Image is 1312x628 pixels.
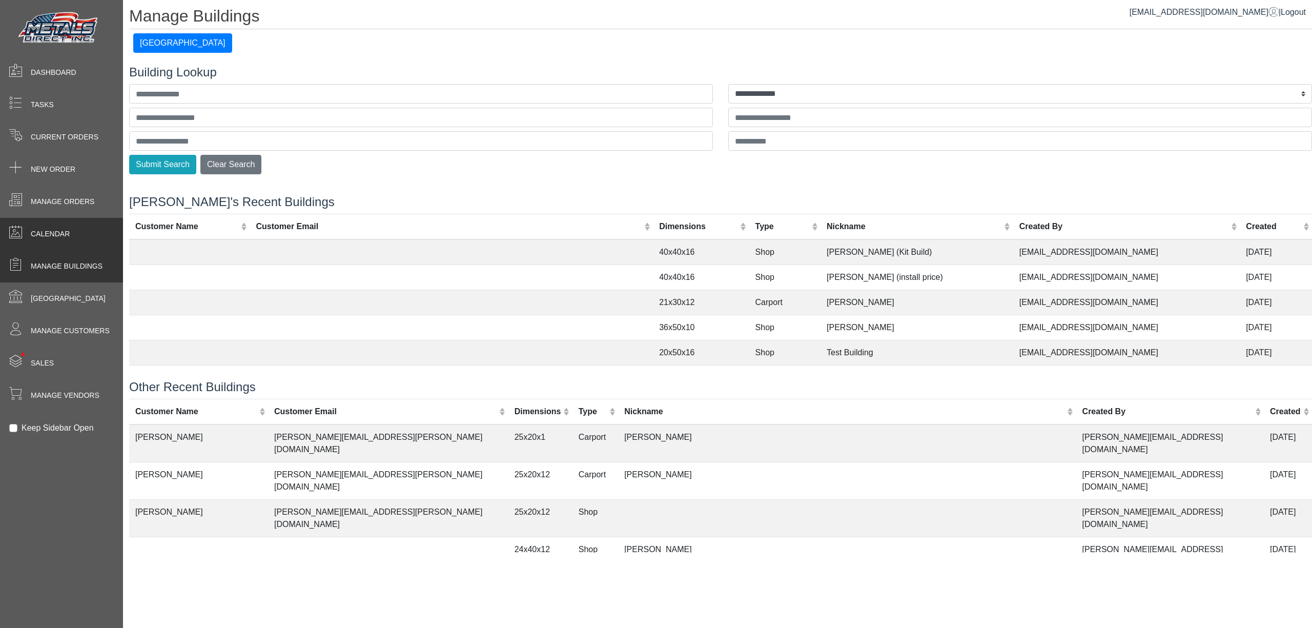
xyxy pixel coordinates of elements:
[1076,462,1264,499] td: [PERSON_NAME][EMAIL_ADDRESS][DOMAIN_NAME]
[1130,6,1306,18] div: |
[31,326,110,336] span: Manage Customers
[274,406,497,418] div: Customer Email
[653,315,749,340] td: 36x50x10
[653,290,749,315] td: 21x30x12
[749,315,821,340] td: Shop
[1013,265,1240,290] td: [EMAIL_ADDRESS][DOMAIN_NAME]
[749,239,821,265] td: Shop
[129,365,250,390] td: [PERSON_NAME]
[129,380,1312,395] h4: Other Recent Buildings
[15,9,102,47] img: Metals Direct Inc Logo
[653,365,749,390] td: 12x20x10
[1013,239,1240,265] td: [EMAIL_ADDRESS][DOMAIN_NAME]
[268,462,508,499] td: [PERSON_NAME][EMAIL_ADDRESS][PERSON_NAME][DOMAIN_NAME]
[31,229,70,239] span: Calendar
[821,315,1013,340] td: [PERSON_NAME]
[31,390,99,401] span: Manage Vendors
[1270,406,1301,418] div: Created
[129,424,268,462] td: [PERSON_NAME]
[508,499,572,537] td: 25x20x12
[749,365,821,390] td: Shed
[31,132,98,143] span: Current Orders
[572,424,618,462] td: Carport
[572,537,618,574] td: Shop
[821,239,1013,265] td: [PERSON_NAME] (Kit Build)
[1076,499,1264,537] td: [PERSON_NAME][EMAIL_ADDRESS][DOMAIN_NAME]
[508,537,572,574] td: 24x40x12
[22,422,94,434] label: Keep Sidebar Open
[755,220,809,233] div: Type
[1264,424,1312,462] td: [DATE]
[1013,290,1240,315] td: [EMAIL_ADDRESS][DOMAIN_NAME]
[624,406,1064,418] div: Nickname
[129,6,1312,29] h1: Manage Buildings
[579,406,607,418] div: Type
[749,265,821,290] td: Shop
[1013,315,1240,340] td: [EMAIL_ADDRESS][DOMAIN_NAME]
[31,261,102,272] span: Manage Buildings
[618,537,1076,574] td: [PERSON_NAME]
[821,265,1013,290] td: [PERSON_NAME] (install price)
[10,338,36,371] span: •
[1240,239,1312,265] td: [DATE]
[133,33,232,53] button: [GEOGRAPHIC_DATA]
[200,155,261,174] button: Clear Search
[1076,537,1264,574] td: [PERSON_NAME][EMAIL_ADDRESS][DOMAIN_NAME]
[1013,340,1240,365] td: [EMAIL_ADDRESS][DOMAIN_NAME]
[1264,462,1312,499] td: [DATE]
[31,196,94,207] span: Manage Orders
[1240,290,1312,315] td: [DATE]
[618,424,1076,462] td: [PERSON_NAME]
[1019,220,1228,233] div: Created By
[1130,8,1279,16] a: [EMAIL_ADDRESS][DOMAIN_NAME]
[129,499,268,537] td: [PERSON_NAME]
[827,220,1001,233] div: Nickname
[31,358,54,369] span: Sales
[508,424,572,462] td: 25x20x1
[135,220,238,233] div: Customer Name
[1264,499,1312,537] td: [DATE]
[129,65,1312,80] h4: Building Lookup
[1082,406,1253,418] div: Created By
[256,220,641,233] div: Customer Email
[659,220,737,233] div: Dimensions
[1076,424,1264,462] td: [PERSON_NAME][EMAIL_ADDRESS][DOMAIN_NAME]
[1240,340,1312,365] td: [DATE]
[1281,8,1306,16] span: Logout
[133,38,232,47] a: [GEOGRAPHIC_DATA]
[572,499,618,537] td: Shop
[1240,365,1312,390] td: [DATE]
[1013,365,1240,390] td: [EMAIL_ADDRESS][DOMAIN_NAME]
[268,499,508,537] td: [PERSON_NAME][EMAIL_ADDRESS][PERSON_NAME][DOMAIN_NAME]
[572,462,618,499] td: Carport
[515,406,561,418] div: Dimensions
[821,340,1013,365] td: Test Building
[653,265,749,290] td: 40x40x16
[1240,265,1312,290] td: [DATE]
[821,290,1013,315] td: [PERSON_NAME]
[31,67,76,78] span: Dashboard
[618,462,1076,499] td: [PERSON_NAME]
[268,424,508,462] td: [PERSON_NAME][EMAIL_ADDRESS][PERSON_NAME][DOMAIN_NAME]
[653,340,749,365] td: 20x50x16
[1246,220,1300,233] div: Created
[749,340,821,365] td: Shop
[129,155,196,174] button: Submit Search
[31,293,106,304] span: [GEOGRAPHIC_DATA]
[129,462,268,499] td: [PERSON_NAME]
[129,195,1312,210] h4: [PERSON_NAME]'s Recent Buildings
[508,462,572,499] td: 25x20x12
[1240,315,1312,340] td: [DATE]
[135,406,257,418] div: Customer Name
[31,99,54,110] span: Tasks
[31,164,75,175] span: New Order
[1264,537,1312,574] td: [DATE]
[653,239,749,265] td: 40x40x16
[749,290,821,315] td: Carport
